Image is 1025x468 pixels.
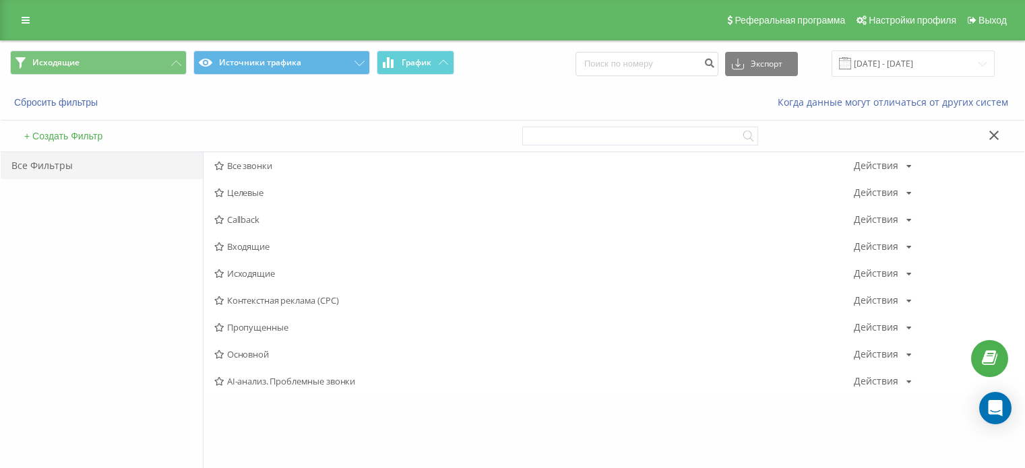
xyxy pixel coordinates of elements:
button: Закрыть [985,129,1004,143]
span: График [402,58,431,67]
div: Действия [854,269,898,278]
button: + Создать Фильтр [20,130,106,142]
div: Действия [854,323,898,332]
button: Экспорт [725,52,798,76]
span: Реферальная программа [735,15,845,26]
span: Исходящие [32,57,80,68]
span: Исходящие [214,269,854,278]
span: Callback [214,215,854,224]
div: Действия [854,242,898,251]
div: Действия [854,296,898,305]
span: Основной [214,349,854,359]
div: Open Intercom Messenger [979,392,1012,424]
span: Целевые [214,188,854,197]
span: Контекстная реклама (CPC) [214,296,854,305]
button: Сбросить фильтры [10,96,104,108]
div: Действия [854,215,898,224]
div: Все Фильтры [1,152,203,179]
span: Входящие [214,242,854,251]
span: Настройки профиля [869,15,956,26]
span: AI-анализ. Проблемные звонки [214,376,854,386]
div: Действия [854,161,898,170]
a: Когда данные могут отличаться от других систем [778,96,1015,108]
div: Действия [854,188,898,197]
div: Действия [854,349,898,359]
button: Исходящие [10,51,187,75]
button: График [377,51,454,75]
div: Действия [854,376,898,386]
span: Пропущенные [214,323,854,332]
input: Поиск по номеру [576,52,718,76]
span: Выход [979,15,1007,26]
button: Источники трафика [193,51,370,75]
span: Все звонки [214,161,854,170]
